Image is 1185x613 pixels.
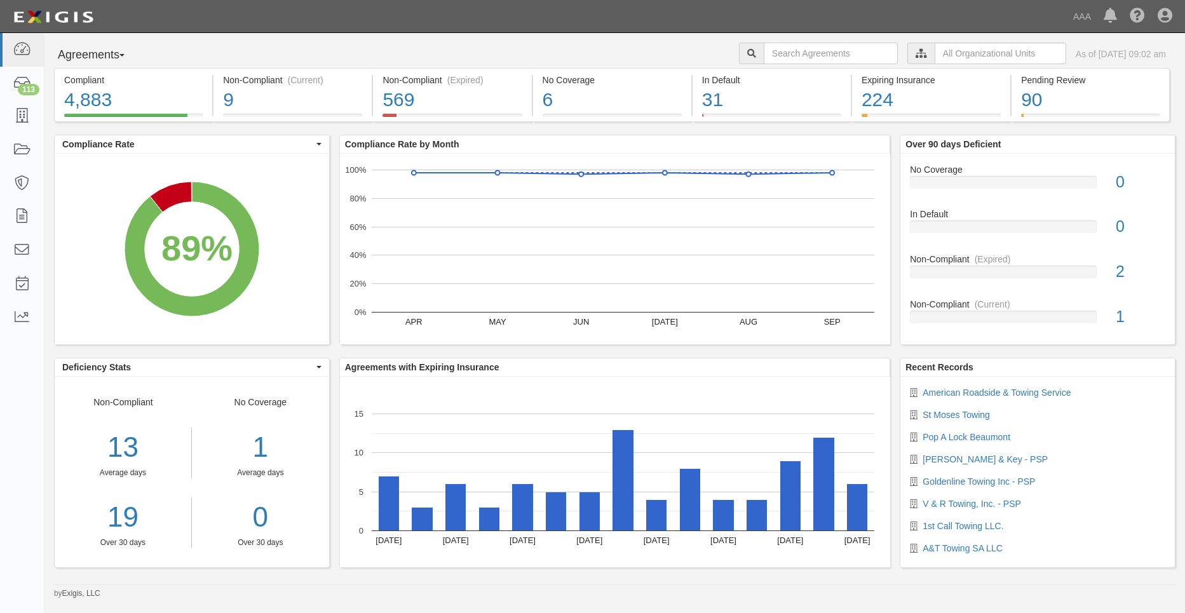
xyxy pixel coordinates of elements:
a: AAA [1067,4,1097,29]
text: [DATE] [442,536,468,545]
text: SEP [823,317,840,327]
text: [DATE] [576,536,602,545]
div: 89% [161,223,233,274]
button: Deficiency Stats [55,358,329,376]
text: 10 [354,448,363,457]
a: 19 [55,497,191,537]
text: 60% [349,222,366,231]
a: Non-Compliant(Expired)2 [910,253,1165,298]
text: 0 [359,526,363,536]
svg: A chart. [55,154,329,344]
a: Non-Compliant(Current)1 [910,298,1165,333]
button: Agreements [54,43,149,68]
text: 20% [349,279,366,288]
text: 0% [354,307,366,317]
a: Pop A Lock Beaumont [923,432,1010,442]
div: 9 [223,86,362,114]
input: Search Agreements [764,43,898,64]
a: Non-Compliant(Expired)569 [373,114,531,124]
a: Exigis, LLC [62,589,100,598]
div: (Expired) [447,74,484,86]
div: 31 [702,86,841,114]
div: Pending Review [1021,74,1160,86]
b: Over 90 days Deficient [905,139,1001,149]
div: Average days [201,468,320,478]
div: Over 30 days [201,537,320,548]
svg: A chart. [340,154,890,344]
b: Agreements with Expiring Insurance [345,362,499,372]
div: (Current) [288,74,323,86]
div: Compliant [64,74,203,86]
div: In Default [900,208,1175,220]
text: 40% [349,250,366,260]
small: by [54,588,100,599]
div: 4,883 [64,86,203,114]
a: In Default0 [910,208,1165,253]
text: [DATE] [844,536,870,545]
div: 1 [1106,306,1175,328]
div: 1 [201,428,320,468]
div: As of [DATE] 09:02 am [1076,48,1166,60]
div: 0 [1106,171,1175,194]
text: APR [405,317,423,327]
a: American Roadside & Towing Service [923,387,1071,398]
div: 224 [862,86,1001,114]
div: Over 30 days [55,537,191,548]
div: No Coverage [900,163,1175,176]
div: 6 [543,86,682,114]
div: 2 [1106,260,1175,283]
a: 0 [201,497,320,537]
input: All Organizational Units [935,43,1066,64]
div: Non-Compliant [55,396,192,548]
div: Non-Compliant [900,253,1175,266]
text: [DATE] [710,536,736,545]
div: Non-Compliant (Expired) [383,74,522,86]
div: 113 [18,84,39,95]
a: A&T Towing SA LLC [923,543,1003,553]
svg: A chart. [340,377,890,567]
text: [DATE] [376,536,402,545]
a: No Coverage0 [910,163,1165,208]
a: Pending Review90 [1012,114,1170,124]
div: No Coverage [192,396,329,548]
i: Help Center - Complianz [1130,9,1145,24]
div: Expiring Insurance [862,74,1001,86]
text: JUN [573,317,589,327]
div: Non-Compliant [900,298,1175,311]
a: V & R Towing, Inc. - PSP [923,499,1021,509]
a: Goldenline Towing Inc - PSP [923,476,1035,487]
a: In Default31 [693,114,851,124]
a: St Moses Towing [923,410,990,420]
b: Recent Records [905,362,973,372]
a: Compliant4,883 [54,114,212,124]
button: Compliance Rate [55,135,329,153]
div: 569 [383,86,522,114]
text: AUG [740,317,757,327]
div: (Expired) [975,253,1011,266]
text: 5 [359,487,363,496]
text: [DATE] [643,536,669,545]
a: [PERSON_NAME] & Key - PSP [923,454,1048,464]
text: 80% [349,194,366,203]
div: In Default [702,74,841,86]
div: 90 [1021,86,1160,114]
div: (Current) [975,298,1010,311]
div: Average days [55,468,191,478]
b: Compliance Rate by Month [345,139,459,149]
div: Non-Compliant (Current) [223,74,362,86]
a: Non-Compliant(Current)9 [213,114,372,124]
div: 0 [1106,215,1175,238]
text: 100% [345,165,367,175]
span: Compliance Rate [62,138,313,151]
text: [DATE] [777,536,803,545]
a: 1st Call Towing LLC. [923,521,1003,531]
div: No Coverage [543,74,682,86]
img: logo-5460c22ac91f19d4615b14bd174203de0afe785f0fc80cf4dbbc73dc1793850b.png [10,6,97,29]
a: Expiring Insurance224 [852,114,1010,124]
div: 13 [55,428,191,468]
